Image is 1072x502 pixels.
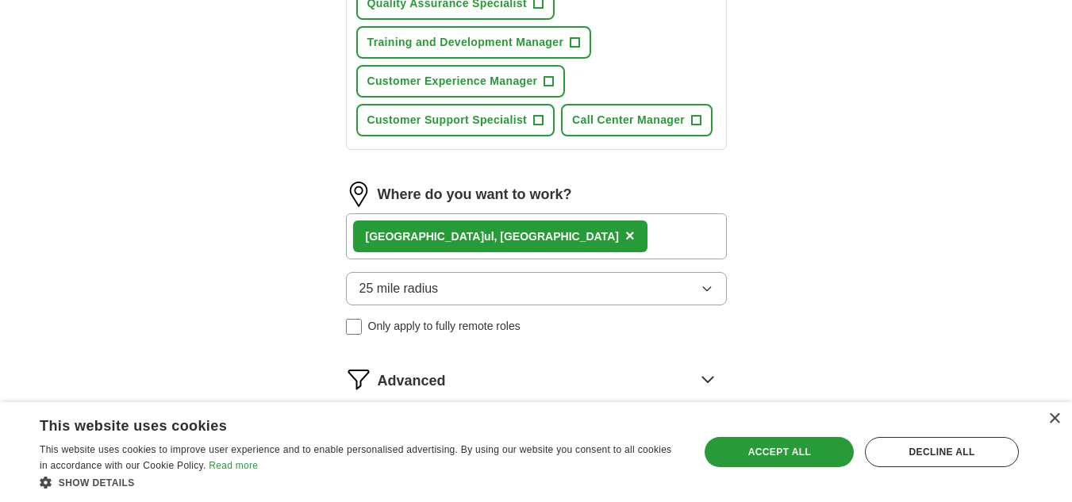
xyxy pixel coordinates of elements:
[705,437,854,467] div: Accept all
[346,319,362,335] input: Only apply to fully remote roles
[59,477,135,489] span: Show details
[367,34,564,51] span: Training and Development Manager
[865,437,1019,467] div: Decline all
[367,112,528,128] span: Customer Support Specialist
[346,272,727,305] button: 25 mile radius
[356,26,592,59] button: Training and Development Manager
[572,112,685,128] span: Call Center Manager
[209,460,258,471] a: Read more, opens a new window
[625,227,635,244] span: ×
[366,230,485,243] strong: [GEOGRAPHIC_DATA]
[625,224,635,248] button: ×
[366,228,619,245] div: ul, [GEOGRAPHIC_DATA]
[346,182,371,207] img: location.png
[40,474,680,490] div: Show details
[368,318,521,335] span: Only apply to fully remote roles
[40,444,671,471] span: This website uses cookies to improve user experience and to enable personalised advertising. By u...
[346,366,371,392] img: filter
[367,73,538,90] span: Customer Experience Manager
[356,65,566,98] button: Customer Experience Manager
[40,412,640,435] div: This website uses cookies
[1048,413,1060,425] div: Close
[378,370,446,392] span: Advanced
[356,104,555,136] button: Customer Support Specialist
[561,104,713,136] button: Call Center Manager
[359,279,439,298] span: 25 mile radius
[378,184,572,205] label: Where do you want to work?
